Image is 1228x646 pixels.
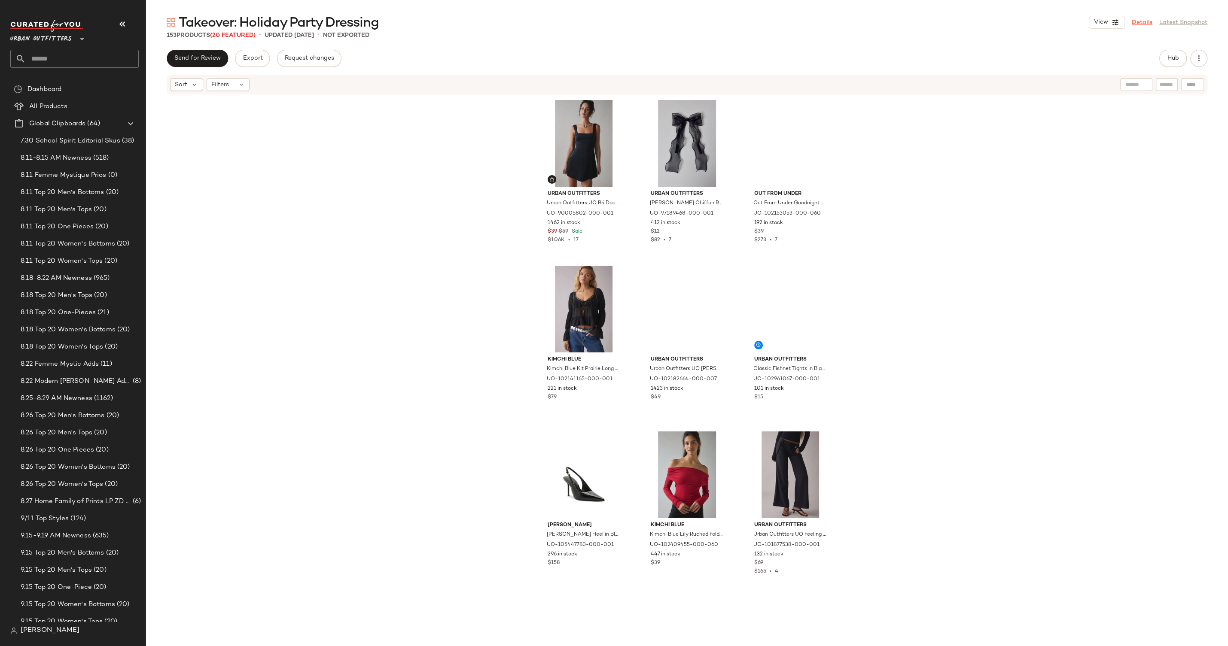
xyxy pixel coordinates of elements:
span: (20) [103,479,118,489]
button: Hub [1159,50,1187,67]
span: Urban Outfitters [651,356,723,364]
span: 412 in stock [651,219,680,227]
span: UO-102153053-000-060 [753,210,821,218]
span: 8.18 Top 20 Men's Tops [21,291,92,300]
span: 9.15 Top 20 Men's Bottoms [21,548,104,558]
span: $59 [559,228,568,236]
img: cfy_white_logo.C9jOOHJF.svg [10,20,83,32]
span: 9.15 Top 20 Women's Tops [21,617,103,627]
span: (20) [103,617,117,627]
span: 8.26 Top 20 Men's Tops [21,428,92,438]
span: (965) [92,273,110,283]
span: 9.15 Top 20 One-Piece [21,582,92,592]
span: Request changes [284,55,334,62]
span: (20) [92,582,107,592]
span: Kimchi Blue Lily Ruched Foldover Off-The-Shoulder Knit Top in Red, Women's at Urban Outfitters [650,531,722,539]
span: (20) [92,428,107,438]
span: 8.26 Top 20 Women's Tops [21,479,103,489]
span: (0) [107,170,117,180]
span: (20) [94,222,108,232]
span: UO-97189468-000-001 [650,210,713,218]
span: $82 [651,237,660,243]
span: [PERSON_NAME] Heel in Black, Women's at Urban Outfitters [547,531,619,539]
span: Send for Review [174,55,221,62]
span: 9.15 Top 20 Men's Tops [21,565,92,575]
span: Export [242,55,262,62]
span: Urban Outfitters UO [PERSON_NAME] Sequin Low Rise Mico Mini Skirt in Silver, Women's at Urban Out... [650,365,722,373]
span: 8.26 Top 20 One Pieces [21,445,94,455]
div: Products [167,31,256,40]
img: 102141165_001_b [541,266,627,352]
span: (21) [96,308,109,318]
span: [PERSON_NAME] [548,522,620,529]
span: All Products [29,102,67,112]
span: (20) [92,205,107,215]
span: 8.11 Top 20 Women's Tops [21,256,103,266]
span: (8) [131,376,141,386]
span: $39 [548,228,557,236]
span: Filters [211,80,229,89]
span: $12 [651,228,660,236]
span: 8.27 Home Family of Prints LP ZD Adds [21,497,131,506]
span: Hub [1167,55,1179,62]
p: updated [DATE] [265,31,314,40]
span: (64) [85,119,100,129]
span: Urban Outfitters [548,190,620,198]
button: Request changes [277,50,341,67]
span: 9/11 Top Styles [21,514,69,524]
p: Not Exported [323,31,369,40]
span: UO-105447783-000-001 [547,541,614,549]
span: • [766,237,775,243]
span: (20) [116,325,130,335]
a: Details [1132,18,1152,27]
button: Send for Review [167,50,228,67]
span: 8.26 Top 20 Women's Bottoms [21,462,116,472]
span: Kimchi Blue [651,522,723,529]
span: 7.30 School Spirit Editorial Skus [21,136,120,146]
span: (38) [120,136,134,146]
span: Urban Outfitters [10,29,72,45]
span: 8.18-8.22 AM Newness [21,273,92,283]
span: View [1094,19,1108,26]
img: svg%3e [10,627,17,634]
img: 102409455_060_b [644,431,730,518]
span: 1462 in stock [548,219,580,227]
img: 97189468_001_b [644,100,730,187]
span: $273 [754,237,766,243]
img: svg%3e [14,85,22,94]
span: 8.22 Femme Mystic Adds [21,359,99,369]
span: Kimchi Blue [548,356,620,364]
span: 221 in stock [548,385,577,393]
span: Urban Outfitters UO Feeling It Twill Low-Rise Wide Leg Trouser Pant in Black, Women's at Urban Ou... [753,531,826,539]
span: 9.15-9.19 AM Newness [21,531,91,541]
span: 8.22 Modern [PERSON_NAME] Adds [21,376,131,386]
span: 4 [775,569,778,574]
span: 132 in stock [754,551,783,558]
span: [PERSON_NAME] Chiffon Ribbon Hair Bow Hair Clip in Black, Women's at Urban Outfitters [650,200,722,207]
span: (20) [94,445,109,455]
span: • [259,30,261,40]
span: $79 [548,394,557,401]
span: 153 [167,32,177,39]
span: Out From Under [754,190,827,198]
span: Urban Outfitters UO Bri Double Bow Satin Mini Dress in Black, Women's at Urban Outfitters [547,200,619,207]
span: 8.11 Top 20 Men's Bottoms [21,188,104,197]
span: $69 [754,559,763,567]
span: (20) [115,239,130,249]
span: (20) [116,462,130,472]
span: (124) [69,514,86,524]
span: 8.11-8.15 AM Newness [21,153,91,163]
span: $49 [651,394,661,401]
span: (20) [104,548,119,558]
span: (20) [103,256,117,266]
span: (11) [99,359,112,369]
span: (6) [131,497,141,506]
span: $15 [754,394,763,401]
span: $158 [548,559,560,567]
span: 101 in stock [754,385,784,393]
span: (20) [105,411,119,421]
span: 8.11 Top 20 One Pieces [21,222,94,232]
span: 7 [669,237,671,243]
span: 8.11 Top 20 Women's Bottoms [21,239,115,249]
span: 8.18 Top 20 Women's Tops [21,342,103,352]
